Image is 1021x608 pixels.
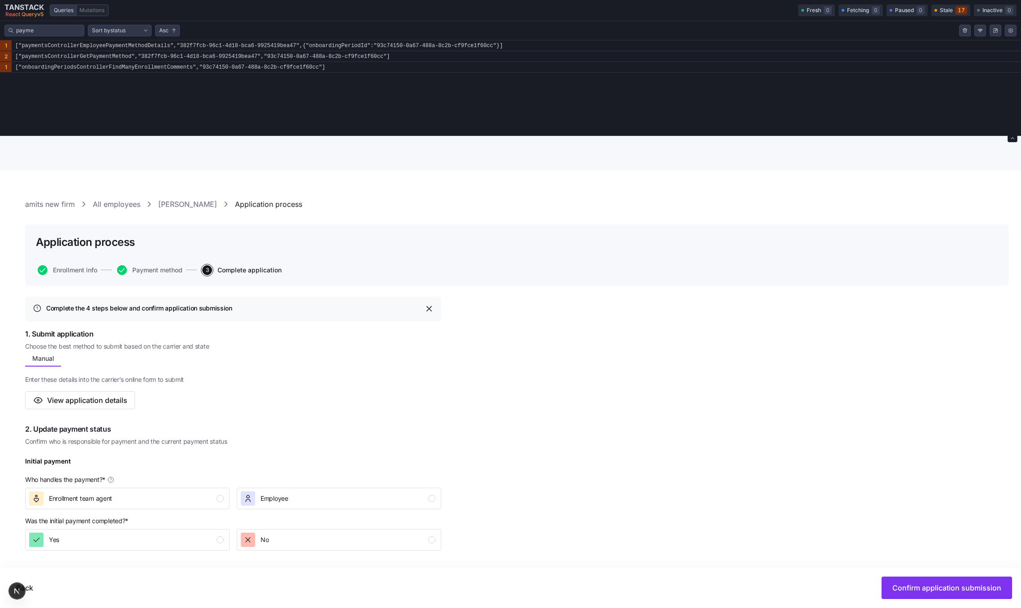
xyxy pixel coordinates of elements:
a: [PERSON_NAME] [158,199,217,210]
button: Clear query cache [959,25,971,36]
label: Toggle Mutations View [77,5,108,16]
a: Application process [235,199,302,210]
span: 0 [872,6,880,14]
a: Enrollment info [36,265,97,275]
a: 3Complete application [200,265,282,275]
button: Enrollment info [38,265,97,275]
span: Employee [261,494,288,503]
code: ["paymentsControllerEmployeePaymentMethodDetails","382f7fcb-96c1-4d18-bca6-9925419bea47",{"onboar... [12,40,1021,51]
span: Confirm who is responsible for payment and the current payment status [25,437,441,446]
span: 17 [956,6,967,14]
span: Fetching [847,6,869,15]
button: Close Tanstack query devtools [4,4,44,17]
span: Enrollment info [53,267,97,273]
a: All employees [93,199,140,210]
button: View application details [25,391,135,409]
button: Stale17 [931,4,970,16]
span: Confirm application submission [892,582,1001,593]
span: Choose the best method to submit based on the carrier and state [25,342,441,351]
button: Fetching0 [839,4,883,16]
button: Close tanstack query devtools [1008,136,1017,142]
input: Filter queries by query key [16,26,80,35]
button: Back [9,577,40,599]
button: Confirm application submission [882,577,1012,599]
code: ["paymentsControllerGetPaymentMethod","382f7fcb-96c1-4d18-bca6-9925419bea47","93c74150-0a67-488a-... [12,51,1021,62]
span: No [261,535,269,544]
h1: Application process [36,235,135,249]
span: Yes [49,535,59,544]
button: Paused0 [886,4,928,16]
button: Inactive0 [974,4,1017,16]
span: Paused [895,6,914,15]
span: 3 [202,265,212,275]
a: amits new firm [25,199,75,210]
span: Payment method [132,267,182,273]
code: ["onboardingPeriodsControllerFindManyEnrollmentComments","93c74150-0a67-488a-8c2b-cf9fce1f60cc"] [12,62,1021,73]
span: Who handles the payment? * [25,475,105,484]
button: Payment method [117,265,182,275]
span: TANSTACK [4,4,44,11]
span: 1. Submit application [25,328,441,340]
button: Fresh0 [798,4,835,16]
span: 0 [824,6,832,14]
span: React Query v 5 [4,12,44,17]
span: View application details [47,395,127,406]
span: Complete application [217,267,282,273]
a: Payment method [115,265,182,275]
button: Open in picture-in-picture mode [990,25,1001,36]
span: Manual [32,355,54,362]
div: Complete the 4 steps below and confirm application submission [46,304,425,313]
span: Inactive [982,6,1003,15]
span: Enrollment team agent [49,494,112,503]
span: Asc [159,26,169,35]
div: Initial payment [25,456,71,473]
span: Enter these details into the carrier’s online form to submit [25,375,441,384]
button: 3Complete application [202,265,282,275]
div: Auto-pay [25,567,54,584]
span: Back [16,582,33,593]
span: 0 [1005,6,1013,14]
span: Stale [940,6,953,15]
span: 0 [917,6,925,14]
label: Toggle Queries View [50,5,76,16]
button: Mock offline behavior [974,25,986,36]
span: Was the initial payment completed? * [25,516,128,525]
span: 2. Update payment status [25,424,441,435]
button: Sort order ascending [155,25,180,36]
span: Fresh [807,6,821,15]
